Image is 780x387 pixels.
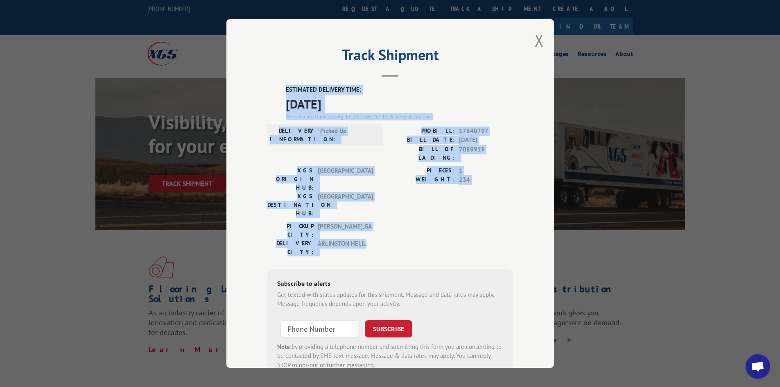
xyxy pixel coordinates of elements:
button: Close modal [535,29,544,51]
button: SUBSCRIBE [365,320,412,337]
label: PROBILL: [390,127,455,136]
span: [DATE] [286,95,513,113]
span: [DATE] [459,136,513,145]
label: DELIVERY CITY: [267,239,314,256]
span: Picked Up [320,127,375,144]
div: by providing a telephone number and submitting this form you are consenting to be contacted by SM... [277,342,503,370]
div: Get texted with status updates for this shipment. Message and data rates may apply. Message frequ... [277,290,503,309]
input: Phone Number [280,320,358,337]
label: WEIGHT: [390,175,455,185]
label: XGS DESTINATION HUB: [267,192,314,218]
div: Subscribe to alerts [277,278,503,290]
span: 7089919 [459,145,513,162]
label: XGS ORIGIN HUB: [267,166,314,192]
label: DELIVERY INFORMATION: [270,127,316,144]
label: ESTIMATED DELIVERY TIME: [286,85,513,95]
label: PIECES: [390,166,455,176]
div: The estimated time is using the time zone for the delivery destination. [286,113,513,120]
span: ARLINGTON HEI , IL [318,239,373,256]
label: BILL OF LADING: [390,145,455,162]
span: 17640797 [459,127,513,136]
strong: Note: [277,343,292,351]
span: 234 [459,175,513,185]
div: Open chat [746,354,770,379]
span: [PERSON_NAME] , GA [318,222,373,239]
span: 1 [459,166,513,176]
h2: Track Shipment [267,49,513,65]
label: PICKUP CITY: [267,222,314,239]
span: [GEOGRAPHIC_DATA] [318,192,373,218]
label: BILL DATE: [390,136,455,145]
span: [GEOGRAPHIC_DATA] [318,166,373,192]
